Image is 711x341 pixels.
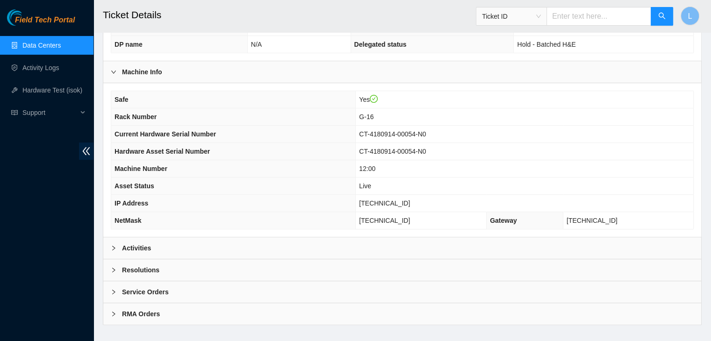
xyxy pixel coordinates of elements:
[359,113,373,121] span: G-16
[15,16,75,25] span: Field Tech Portal
[22,103,78,122] span: Support
[651,7,673,26] button: search
[658,12,666,21] span: search
[122,287,169,297] b: Service Orders
[115,148,210,155] span: Hardware Asset Serial Number
[111,289,116,295] span: right
[681,7,699,25] button: L
[359,96,378,103] span: Yes
[115,41,143,48] span: DP name
[22,86,82,94] a: Hardware Test (isok)
[115,113,157,121] span: Rack Number
[111,267,116,273] span: right
[482,9,541,23] span: Ticket ID
[359,199,410,207] span: [TECHNICAL_ID]
[115,165,167,172] span: Machine Number
[359,148,426,155] span: CT-4180914-00054-N0
[103,281,701,303] div: Service Orders
[115,217,142,224] span: NetMask
[111,311,116,317] span: right
[103,61,701,83] div: Machine Info
[122,67,162,77] b: Machine Info
[115,130,216,138] span: Current Hardware Serial Number
[370,95,378,103] span: check-circle
[111,245,116,251] span: right
[22,42,61,49] a: Data Centers
[359,165,375,172] span: 12:00
[546,7,651,26] input: Enter text here...
[122,265,159,275] b: Resolutions
[251,41,262,48] span: N/A
[122,243,151,253] b: Activities
[567,217,618,224] span: [TECHNICAL_ID]
[490,217,517,224] span: Gateway
[7,9,47,26] img: Akamai Technologies
[11,109,18,116] span: read
[103,303,701,325] div: RMA Orders
[354,41,407,48] span: Delegated status
[103,237,701,259] div: Activities
[115,96,129,103] span: Safe
[115,182,154,190] span: Asset Status
[111,69,116,75] span: right
[115,199,148,207] span: IP Address
[7,17,75,29] a: Akamai TechnologiesField Tech Portal
[688,10,692,22] span: L
[359,217,410,224] span: [TECHNICAL_ID]
[79,142,93,160] span: double-left
[22,64,59,71] a: Activity Logs
[359,182,371,190] span: Live
[122,309,160,319] b: RMA Orders
[103,259,701,281] div: Resolutions
[359,130,426,138] span: CT-4180914-00054-N0
[517,41,575,48] span: Hold - Batched H&E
